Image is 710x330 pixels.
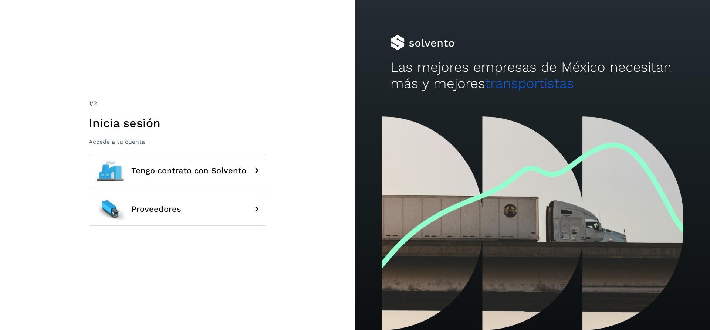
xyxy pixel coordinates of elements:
div: /2 [89,99,266,108]
button: Proveedores [89,193,266,226]
span: 1 [89,100,91,107]
span: transportistas [485,75,574,91]
p: Accede a tu cuenta [89,138,266,145]
span: Tengo contrato con Solvento [131,166,246,175]
h2: Las mejores empresas de México necesitan más y mejores [390,59,674,92]
span: Proveedores [131,205,181,214]
button: Tengo contrato con Solvento [89,154,266,187]
h1: Inicia sesión [89,116,266,130]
